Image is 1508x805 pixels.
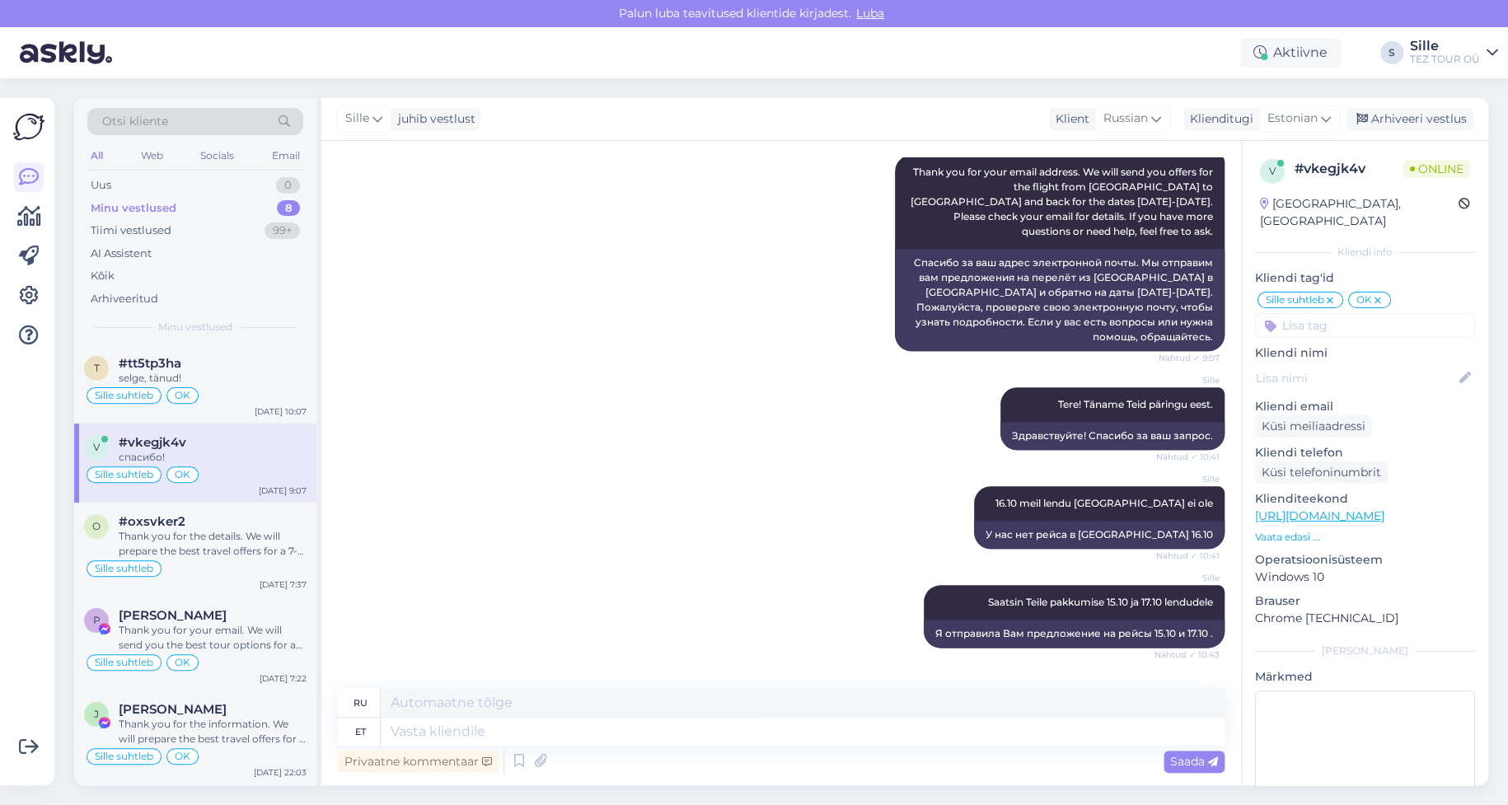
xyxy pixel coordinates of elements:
span: Р [93,614,101,626]
div: [DATE] 10:07 [255,405,307,418]
span: Роман Владимирович [119,608,227,623]
div: Küsi telefoninumbrit [1255,461,1388,484]
span: #oxsvker2 [119,514,185,529]
p: Kliendi nimi [1255,344,1475,362]
span: Russian [1103,110,1148,128]
div: Thank you for your email. We will send you the best tour options for a 5-star hotel on the first ... [119,623,307,653]
span: OK [175,751,190,761]
div: [DATE] 9:07 [259,484,307,497]
span: Minu vestlused [158,320,232,335]
div: [DATE] 7:37 [260,578,307,591]
span: Nähtud ✓ 10:43 [1154,648,1220,661]
div: Sille [1410,40,1480,53]
span: Saatsin Teile pakkumise 15.10 ja 17.10 lendudele [988,596,1213,608]
span: Luba [851,6,889,21]
p: Chrome [TECHNICAL_ID] [1255,610,1475,627]
div: Aktiivne [1240,38,1341,68]
a: [URL][DOMAIN_NAME] [1255,508,1384,523]
span: t [94,362,100,374]
span: Otsi kliente [102,113,168,130]
span: OK [175,658,190,667]
span: Saada [1170,754,1218,769]
span: 16.10 meil lendu [GEOGRAPHIC_DATA] ei ole [995,497,1213,509]
div: У нас нет рейса в [GEOGRAPHIC_DATA] 16.10 [974,521,1225,549]
p: Klienditeekond [1255,490,1475,508]
span: Jelena Popkova [119,702,227,717]
div: Klient [1049,110,1089,128]
span: Sille [1158,473,1220,485]
div: Privaatne kommentaar [338,751,499,773]
div: Minu vestlused [91,200,176,217]
span: OK [1356,295,1372,305]
div: selge, tänud! [119,371,307,386]
div: # vkegjk4v [1295,159,1403,179]
span: Nähtud ✓ 9:07 [1158,352,1220,364]
span: Sille [345,110,369,128]
div: 0 [276,177,300,194]
span: J [94,708,99,720]
span: #vkegjk4v [119,435,186,450]
div: TEZ TOUR OÜ [1410,53,1480,66]
span: Online [1403,160,1470,178]
input: Lisa nimi [1256,369,1456,387]
p: Kliendi tag'id [1255,269,1475,287]
div: спасибо! [119,450,307,465]
div: [PERSON_NAME] [1255,644,1475,658]
div: 99+ [265,222,300,239]
div: Thank you for the information. We will prepare the best travel offers for a week-long trip to [GE... [119,717,307,746]
div: [GEOGRAPHIC_DATA], [GEOGRAPHIC_DATA] [1260,195,1459,230]
div: Tiimi vestlused [91,222,171,239]
div: AI Assistent [91,246,152,262]
p: Kliendi telefon [1255,444,1475,461]
p: Kliendi email [1255,398,1475,415]
span: v [93,441,100,453]
div: Kliendi info [1255,245,1475,260]
input: Lisa tag [1255,313,1475,338]
div: Uus [91,177,111,194]
span: Thank you for your email address. We will send you offers for the flight from [GEOGRAPHIC_DATA] t... [911,166,1215,237]
span: Sille [1158,374,1220,386]
span: o [92,520,101,532]
div: Kõik [91,268,115,284]
div: Web [138,145,166,166]
div: [DATE] 22:03 [254,766,307,779]
img: Askly Logo [13,111,44,143]
span: Estonian [1267,110,1318,128]
span: OK [175,391,190,400]
span: Nähtud ✓ 10:41 [1156,451,1220,463]
span: Sille suhtleb [95,564,153,573]
span: #tt5tp3ha [119,356,181,371]
a: SilleTEZ TOUR OÜ [1410,40,1498,66]
div: juhib vestlust [391,110,475,128]
div: Arhiveeritud [91,291,158,307]
p: Windows 10 [1255,569,1475,586]
div: [DATE] 7:22 [260,672,307,685]
div: All [87,145,106,166]
div: Я отправила Вам предложение на рейсы 15.10 и 17.10 . [924,620,1225,648]
span: v [1269,165,1276,177]
p: Märkmed [1255,668,1475,686]
div: Socials [197,145,237,166]
p: Brauser [1255,592,1475,610]
span: Sille suhtleb [95,751,153,761]
span: OK [175,470,190,480]
div: Klienditugi [1183,110,1253,128]
div: Email [269,145,303,166]
span: Nähtud ✓ 10:41 [1156,550,1220,562]
span: Tere! Täname Teid päringu eest. [1058,398,1213,410]
div: Küsi meiliaadressi [1255,415,1372,438]
span: Sille [1158,572,1220,584]
span: Sille suhtleb [95,470,153,480]
div: Здравствуйте! Спасибо за ваш запрос. [1000,422,1225,450]
span: Sille suhtleb [95,658,153,667]
p: Operatsioonisüsteem [1255,551,1475,569]
div: ru [354,689,368,717]
span: Sille suhtleb [1266,295,1324,305]
div: Arhiveeri vestlus [1346,108,1473,130]
div: Спасибо за ваш адрес электронной почты. Мы отправим вам предложения на перелёт из [GEOGRAPHIC_DAT... [895,249,1225,351]
span: Sille suhtleb [95,391,153,400]
div: Thank you for the details. We will prepare the best travel offers for a 7-day trip to [GEOGRAPHIC... [119,529,307,559]
div: 8 [277,200,300,217]
p: Vaata edasi ... [1255,530,1475,545]
div: et [355,718,366,746]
